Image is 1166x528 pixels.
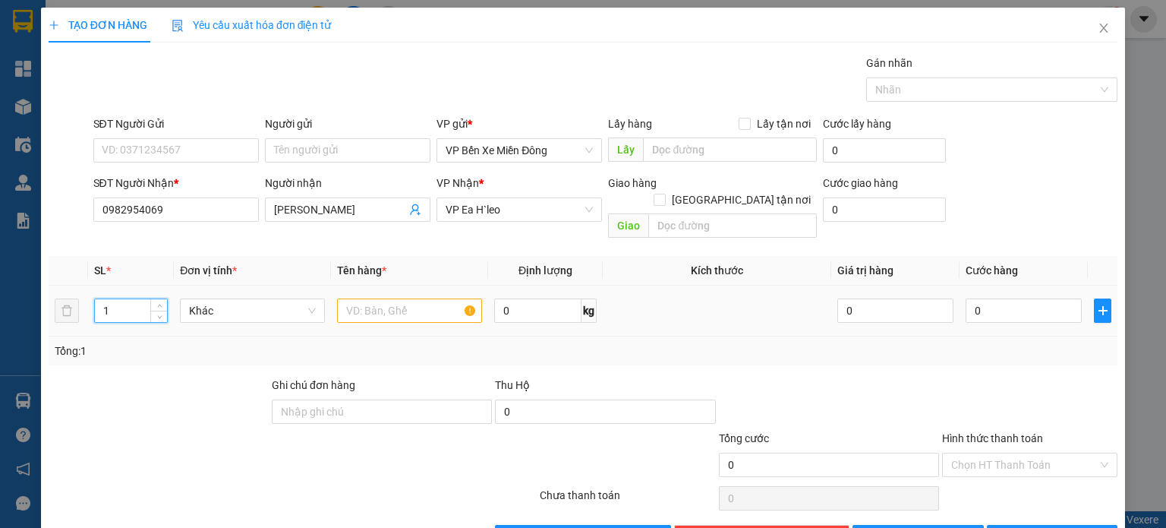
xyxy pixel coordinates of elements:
div: SĐT Người Nhận [93,175,259,191]
span: Cước hàng [966,264,1018,277]
label: Hình thức thanh toán [942,432,1043,444]
span: Lấy tận nơi [751,115,817,132]
span: TẠO ĐƠN HÀNG [49,19,147,31]
div: Người nhận [265,175,430,191]
input: Dọc đường [648,213,817,238]
span: Decrease Value [150,311,167,322]
span: SL [94,264,106,277]
span: [GEOGRAPHIC_DATA] tận nơi [666,191,817,208]
button: plus [1094,299,1111,323]
label: Cước giao hàng [823,177,898,189]
span: Tổng cước [719,432,769,444]
span: VP Bến Xe Miền Đông [446,139,593,162]
span: Giao [608,213,648,238]
span: Khác [189,299,316,322]
span: down [155,312,164,321]
input: VD: Bàn, Ghế [337,299,482,323]
span: Giao hàng [608,177,657,189]
span: Lấy hàng [608,118,652,130]
img: icon [172,20,184,32]
div: VP gửi [436,115,602,132]
input: 0 [837,299,953,323]
span: VP Nhận [436,177,479,189]
span: Tên hàng [337,264,386,277]
div: Chưa thanh toán [538,487,717,514]
span: user-add [409,204,421,216]
span: VP Ea H`leo [446,198,593,221]
span: Thu Hộ [495,379,530,391]
button: Close [1082,8,1125,50]
span: Lấy [608,138,643,162]
span: close [1098,22,1110,34]
label: Ghi chú đơn hàng [272,379,355,391]
span: Kích thước [691,264,743,277]
input: Cước lấy hàng [823,138,946,163]
span: Giá trị hàng [837,264,893,277]
span: plus [49,20,59,30]
span: kg [581,299,597,323]
span: Định lượng [518,264,572,277]
span: Yêu cầu xuất hóa đơn điện tử [172,19,332,31]
span: plus [1095,305,1111,317]
div: SĐT Người Gửi [93,115,259,132]
span: Đơn vị tính [180,264,237,277]
label: Cước lấy hàng [823,118,891,130]
input: Dọc đường [643,138,817,162]
div: Người gửi [265,115,430,132]
span: Increase Value [150,299,167,311]
input: Ghi chú đơn hàng [272,400,492,424]
input: Cước giao hàng [823,198,946,222]
span: up [155,302,164,311]
div: Tổng: 1 [55,343,451,359]
label: Gán nhãn [866,57,912,69]
button: delete [55,299,79,323]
